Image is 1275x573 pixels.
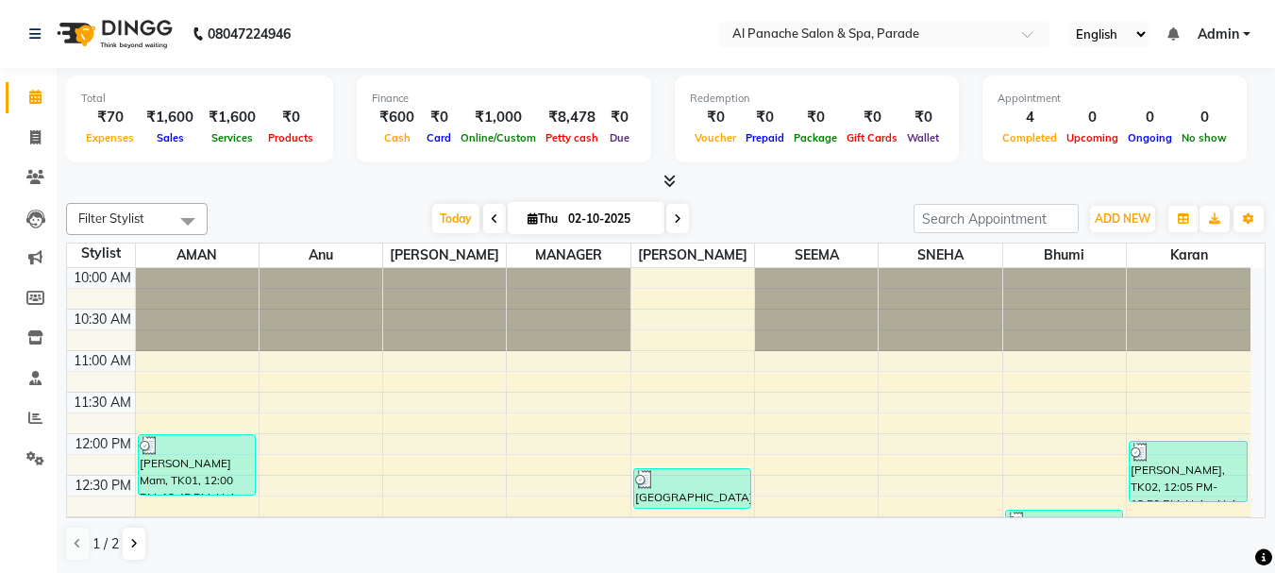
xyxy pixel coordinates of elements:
[207,131,258,144] span: Services
[422,107,456,128] div: ₹0
[70,351,135,371] div: 11:00 AM
[92,534,119,554] span: 1 / 2
[1062,131,1123,144] span: Upcoming
[67,244,135,263] div: Stylist
[1177,107,1232,128] div: 0
[383,244,506,267] span: [PERSON_NAME]
[136,244,259,267] span: AMAN
[1123,107,1177,128] div: 0
[372,107,422,128] div: ₹600
[605,131,634,144] span: Due
[507,244,629,267] span: MANAGER
[1062,107,1123,128] div: 0
[263,131,318,144] span: Products
[1090,206,1155,232] button: ADD NEW
[789,107,842,128] div: ₹0
[634,469,750,508] div: [GEOGRAPHIC_DATA], TK03, 12:25 PM-12:55 PM, Hair - Hair Trimming
[208,8,291,60] b: 08047224946
[842,131,902,144] span: Gift Cards
[690,131,741,144] span: Voucher
[789,131,842,144] span: Package
[541,131,603,144] span: Petty cash
[1177,131,1232,144] span: No show
[422,131,456,144] span: Card
[1095,211,1150,226] span: ADD NEW
[70,393,135,413] div: 11:30 AM
[541,107,603,128] div: ₹8,478
[48,8,177,60] img: logo
[81,91,318,107] div: Total
[755,244,878,267] span: SEEMA
[71,434,135,454] div: 12:00 PM
[631,244,754,267] span: [PERSON_NAME]
[152,131,189,144] span: Sales
[879,244,1001,267] span: SNEHA
[432,204,479,233] span: Today
[741,107,789,128] div: ₹0
[70,310,135,329] div: 10:30 AM
[1198,25,1239,44] span: Admin
[690,91,944,107] div: Redemption
[1006,511,1122,522] div: [GEOGRAPHIC_DATA], TK03, 12:55 PM-01:05 PM, Full Threading (Eyebrow,upperlip,[GEOGRAPHIC_DATA])
[1127,244,1250,267] span: Karan
[603,107,636,128] div: ₹0
[456,107,541,128] div: ₹1,000
[71,476,135,496] div: 12:30 PM
[1003,244,1126,267] span: Bhumi
[998,91,1232,107] div: Appointment
[78,211,144,226] span: Filter Stylist
[263,107,318,128] div: ₹0
[741,131,789,144] span: Prepaid
[201,107,263,128] div: ₹1,600
[139,107,201,128] div: ₹1,600
[379,131,415,144] span: Cash
[690,107,741,128] div: ₹0
[842,107,902,128] div: ₹0
[78,517,135,537] div: 1:00 PM
[562,205,657,233] input: 2025-10-02
[998,107,1062,128] div: 4
[902,131,944,144] span: Wallet
[372,91,636,107] div: Finance
[1130,442,1247,501] div: [PERSON_NAME], TK02, 12:05 PM-12:50 PM, Hair - Hair Cut
[1123,131,1177,144] span: Ongoing
[902,107,944,128] div: ₹0
[81,131,139,144] span: Expenses
[998,131,1062,144] span: Completed
[260,244,382,267] span: Anu
[456,131,541,144] span: Online/Custom
[70,268,135,288] div: 10:00 AM
[523,211,562,226] span: Thu
[81,107,139,128] div: ₹70
[914,204,1079,233] input: Search Appointment
[139,435,255,495] div: [PERSON_NAME] Mam, TK01, 12:00 PM-12:45 PM, Hair - Hair Cut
